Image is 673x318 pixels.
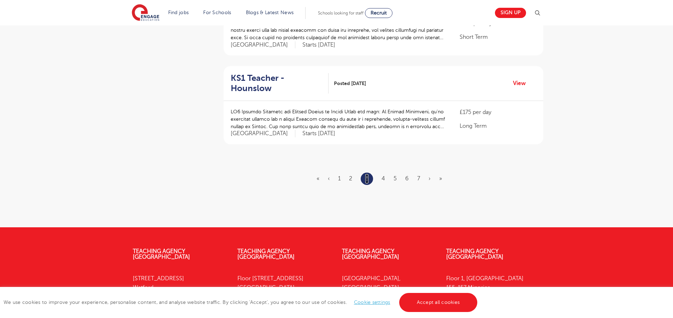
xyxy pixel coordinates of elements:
[394,175,397,182] a: 5
[334,80,366,87] span: Posted [DATE]
[203,10,231,15] a: For Schools
[231,73,329,94] a: KS1 Teacher - Hounslow
[399,293,478,312] a: Accept all cookies
[328,175,330,182] a: Previous
[460,122,536,130] p: Long Term
[231,41,295,49] span: [GEOGRAPHIC_DATA]
[405,175,409,182] a: 6
[495,8,526,18] a: Sign up
[417,175,420,182] a: 7
[460,33,536,41] p: Short Term
[365,8,392,18] a: Recruit
[429,175,431,182] a: Next
[237,248,295,260] a: Teaching Agency [GEOGRAPHIC_DATA]
[349,175,352,182] a: 2
[231,73,323,94] h2: KS1 Teacher - Hounslow
[246,10,294,15] a: Blogs & Latest News
[371,10,387,16] span: Recruit
[231,108,446,130] p: LO6 Ipsumdo Sitametc adi Elitsed Doeius te Incidi Utlab etd magn: Al Enimad Minimveni, qu’no exer...
[4,300,479,305] span: We use cookies to improve your experience, personalise content, and analyse website traffic. By c...
[133,248,190,260] a: Teaching Agency [GEOGRAPHIC_DATA]
[439,175,442,182] a: Last
[382,175,385,182] a: 4
[302,41,335,49] p: Starts [DATE]
[231,19,446,41] p: Loremi Dolorsit ametco adi Elitsed Doeiusm te Incidi Ut Labore Etdolorem, al’en admin veni q nost...
[231,130,295,137] span: [GEOGRAPHIC_DATA]
[317,175,319,182] a: First
[168,10,189,15] a: Find jobs
[460,108,536,116] p: £175 per day
[446,248,503,260] a: Teaching Agency [GEOGRAPHIC_DATA]
[365,174,368,183] a: 3
[342,248,399,260] a: Teaching Agency [GEOGRAPHIC_DATA]
[318,11,364,16] span: Schools looking for staff
[513,79,531,88] a: View
[354,300,390,305] a: Cookie settings
[302,130,335,137] p: Starts [DATE]
[338,175,341,182] a: 1
[132,4,159,22] img: Engage Education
